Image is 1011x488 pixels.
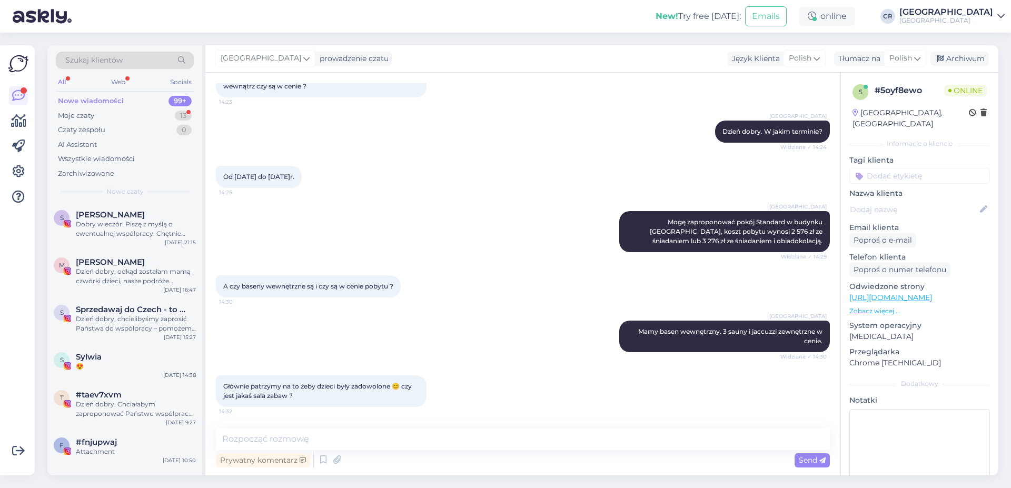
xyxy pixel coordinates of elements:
span: Sylwia [76,352,102,362]
span: Od [DATE] do [DATE]r. [223,173,294,181]
span: #fnjupwaj [76,437,117,447]
div: [DATE] 14:38 [163,371,196,379]
input: Dodaj nazwę [850,204,978,215]
div: 0 [176,125,192,135]
div: Informacje o kliencie [849,139,990,148]
span: 14:23 [219,98,259,106]
span: Polish [789,53,811,64]
p: [MEDICAL_DATA] [849,331,990,342]
span: M [59,261,65,269]
div: Nowe wiadomości [58,96,124,106]
span: f [60,441,64,449]
span: [GEOGRAPHIC_DATA] [769,112,827,120]
span: Sprzedawaj do Czech - to proste! [76,305,185,314]
p: Zobacz więcej ... [849,306,990,316]
div: Socials [168,75,194,89]
p: Tagi klienta [849,155,990,166]
div: Try free [DATE]: [656,10,741,23]
span: [GEOGRAPHIC_DATA] [769,312,827,320]
div: [DATE] 15:27 [164,333,196,341]
span: S [60,356,64,364]
div: 99+ [168,96,192,106]
div: Język Klienta [728,53,780,64]
span: Polish [889,53,912,64]
div: Web [109,75,127,89]
div: Dobry wieczór! Piszę z myślą o ewentualnej współpracy. Chętnie przygotuję materiały w ramach poby... [76,220,196,238]
span: Mogę zaproponować pokój Standard w budynku [GEOGRAPHIC_DATA], koszt pobytu wynosi 2 576 zł ze śni... [650,218,824,245]
span: [GEOGRAPHIC_DATA] [769,203,827,211]
a: [URL][DOMAIN_NAME] [849,293,932,302]
span: Send [799,455,826,465]
div: Dzień dobry, chcielibyśmy zaprosić Państwa do współpracy – pomożemy dotrzeć do czeskich i [DEMOGR... [76,314,196,333]
p: Nazwa klienta [849,188,990,199]
span: S [60,308,64,316]
span: Widziane ✓ 14:30 [780,353,827,361]
span: Online [944,85,987,96]
div: Dzień dobry, odkąd zostałam mamą czwórki dzieci, nasze podróże wyglądają zupełnie inaczej. Zaczęł... [76,267,196,286]
div: [DATE] 16:47 [163,286,196,294]
span: Monika Kowalewska [76,257,145,267]
div: Tłumacz na [834,53,880,64]
div: [DATE] 10:50 [163,456,196,464]
p: Telefon klienta [849,252,990,263]
span: Widziane ✓ 14:24 [780,143,827,151]
div: [GEOGRAPHIC_DATA] [899,8,993,16]
p: System operacyjny [849,320,990,331]
p: Przeglądarka [849,346,990,357]
div: [DATE] 9:27 [166,419,196,426]
div: Dzień dobry, Chciałabym zaproponować Państwu współpracę. Jestem blogerką z [GEOGRAPHIC_DATA] rozp... [76,400,196,419]
span: Widziane ✓ 14:29 [781,253,827,261]
div: online [799,7,855,26]
div: Poproś o numer telefonu [849,263,950,277]
div: [GEOGRAPHIC_DATA], [GEOGRAPHIC_DATA] [853,107,969,130]
div: Zarchiwizowane [58,168,114,179]
div: All [56,75,68,89]
div: # 5oyf8ewo [875,84,944,97]
span: 5 [859,88,863,96]
span: t [60,394,64,402]
div: 13 [175,111,192,121]
p: Chrome [TECHNICAL_ID] [849,357,990,369]
span: S [60,214,64,222]
div: Wszystkie wiadomości [58,154,135,164]
img: Askly Logo [8,54,28,74]
span: Mamy basen wewnętrzny. 3 sauny i jaccuzzi zewnętrzne w cenie. [638,327,824,345]
div: prowadzenie czatu [315,53,389,64]
div: Archiwum [930,52,989,66]
div: Poproś o e-mail [849,233,916,247]
p: Odwiedzone strony [849,281,990,292]
a: [GEOGRAPHIC_DATA][GEOGRAPHIC_DATA] [899,8,1005,25]
div: [DATE] 21:15 [165,238,196,246]
span: Nowe czaty [106,187,144,196]
span: 14:30 [219,298,259,306]
div: Prywatny komentarz [216,453,310,467]
p: Email klienta [849,222,990,233]
p: Notatki [849,395,990,406]
span: 14:32 [219,407,259,415]
span: A czy baseny wewnętrzne są i czy są w cenie pobytu ? [223,282,393,290]
div: Czaty zespołu [58,125,105,135]
span: [GEOGRAPHIC_DATA] [221,53,301,64]
div: AI Assistant [58,140,97,150]
div: Moje czaty [58,111,94,121]
span: Sylwia Tomczak [76,210,145,220]
div: 😍 [76,362,196,371]
div: Attachment [76,447,196,456]
div: [GEOGRAPHIC_DATA] [899,16,993,25]
span: Głównie patrzymy na to żeby dzieci były zadowolone 😊 czy jest jakaś sala zabaw ? [223,382,413,400]
div: Dodatkowy [849,379,990,389]
span: Dzień dobry. W jakim terminie? [722,127,822,135]
b: New! [656,11,678,21]
span: 14:25 [219,188,259,196]
button: Emails [745,6,787,26]
span: #taev7xvm [76,390,122,400]
input: Dodać etykietę [849,168,990,184]
span: Szukaj klientów [65,55,123,66]
div: CR [880,9,895,24]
